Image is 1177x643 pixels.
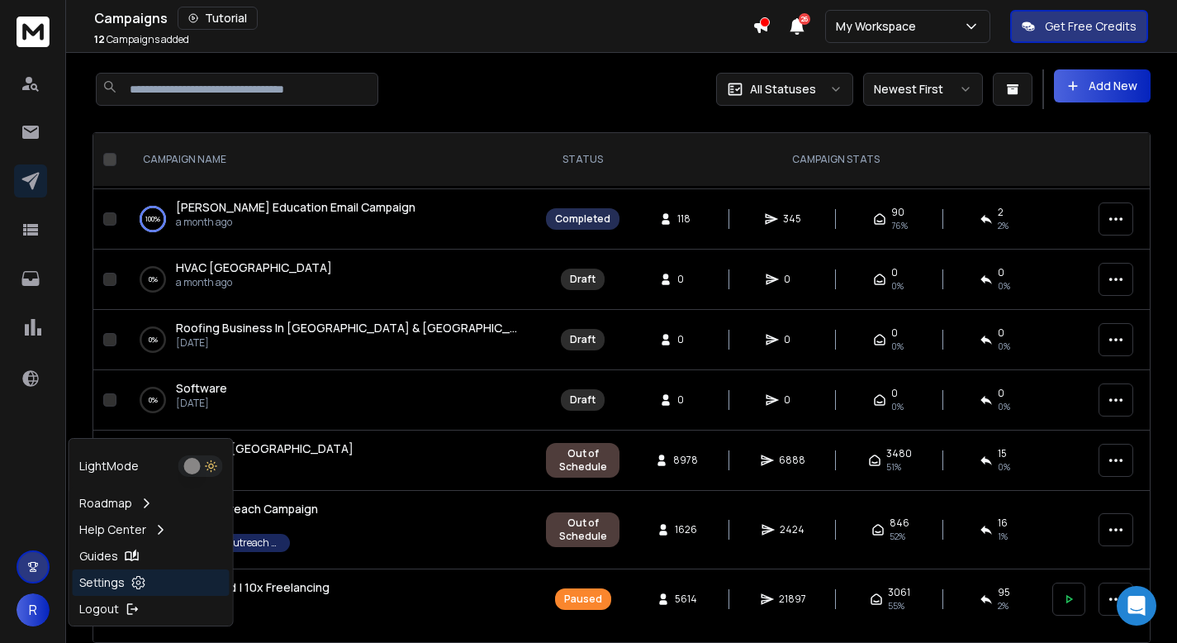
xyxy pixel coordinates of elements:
[176,336,520,350] p: [DATE]
[176,579,330,595] span: ZeronLead | 10x Freelancing
[176,276,332,289] p: a month ago
[750,81,816,98] p: All Statuses
[176,320,520,336] a: Roofing Business In [GEOGRAPHIC_DATA] & [GEOGRAPHIC_DATA]
[149,392,158,408] p: 0 %
[176,501,318,517] a: Gmail Outreach Campaign
[998,266,1004,279] span: 0
[891,279,904,293] span: 0%
[73,517,230,543] a: Help Center
[629,133,1042,187] th: CAMPAIGN STATS
[998,400,1010,413] span: 0%
[79,574,125,591] p: Settings
[123,310,536,370] td: 0%Roofing Business In [GEOGRAPHIC_DATA] & [GEOGRAPHIC_DATA][DATE]
[198,536,281,550] p: Gmail Outreach by [PERSON_NAME]
[570,273,596,286] div: Draft
[176,579,330,596] a: ZeronLead | 10x Freelancing
[79,548,118,564] p: Guides
[176,517,318,531] p: [DATE]
[998,340,1010,353] span: 0%
[94,33,189,46] p: Campaigns added
[1010,10,1148,43] button: Get Free Credits
[73,543,230,569] a: Guides
[891,326,898,340] span: 0
[176,260,332,276] a: HVAC [GEOGRAPHIC_DATA]
[799,13,810,25] span: 26
[891,206,904,219] span: 90
[570,333,596,346] div: Draft
[779,593,806,606] span: 21897
[783,212,801,226] span: 345
[675,593,697,606] span: 5614
[886,460,901,474] span: 51 %
[149,271,158,288] p: 0 %
[176,199,415,216] a: [PERSON_NAME] Education Email Campaign
[570,393,596,407] div: Draft
[178,7,258,30] button: Tutorial
[998,219,1009,232] span: 2 %
[123,491,536,569] td: 3%Gmail Outreach Campaign[DATE]Gmail Outreach by [PERSON_NAME]
[176,320,545,336] span: Roofing Business In [GEOGRAPHIC_DATA] & [GEOGRAPHIC_DATA]
[998,586,1010,599] span: 95
[17,593,50,626] button: R
[998,599,1009,612] span: 2 %
[888,586,910,599] span: 3061
[1117,586,1156,626] div: Open Intercom Messenger
[176,380,227,397] a: Software
[564,593,602,606] div: Paused
[779,454,805,467] span: 6888
[79,522,146,538] p: Help Center
[998,387,1004,400] span: 0
[176,457,354,470] p: [DATE]
[677,393,694,407] span: 0
[836,18,923,35] p: My Workspace
[79,601,119,617] p: Logout
[677,333,694,346] span: 0
[675,523,697,536] span: 1626
[998,517,1008,530] span: 16
[145,211,160,227] p: 100 %
[1054,69,1151,102] button: Add New
[123,431,536,491] td: 0%Realtor in [GEOGRAPHIC_DATA][DATE]
[784,273,800,286] span: 0
[863,73,983,106] button: Newest First
[780,523,804,536] span: 2424
[677,273,694,286] span: 0
[998,530,1008,543] span: 1 %
[176,397,227,410] p: [DATE]
[890,530,905,543] span: 52 %
[123,569,536,630] td: 99%ZeronLead | 10x Freelancing[DATE]
[123,133,536,187] th: CAMPAIGN NAME
[998,460,1010,474] span: 0 %
[149,331,158,348] p: 0 %
[998,206,1004,219] span: 2
[176,380,227,396] span: Software
[176,216,415,229] p: a month ago
[891,340,904,353] span: 0%
[79,458,139,474] p: Light Mode
[890,517,909,530] span: 846
[886,447,912,460] span: 3480
[555,212,610,226] div: Completed
[73,490,230,517] a: Roadmap
[176,596,330,609] p: [DATE]
[73,569,230,596] a: Settings
[998,447,1007,460] span: 15
[1045,18,1137,35] p: Get Free Credits
[677,212,694,226] span: 118
[891,387,898,400] span: 0
[176,260,332,275] span: HVAC [GEOGRAPHIC_DATA]
[555,517,610,543] div: Out of Schedule
[536,133,629,187] th: STATUS
[123,250,536,310] td: 0%HVAC [GEOGRAPHIC_DATA]a month ago
[176,441,354,456] span: Realtor in [GEOGRAPHIC_DATA]
[998,279,1010,293] span: 0%
[176,501,318,517] span: Gmail Outreach Campaign
[784,333,800,346] span: 0
[555,447,610,474] div: Out of Schedule
[888,599,904,612] span: 55 %
[123,370,536,431] td: 0%Software[DATE]
[79,495,132,512] p: Roadmap
[94,32,105,46] span: 12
